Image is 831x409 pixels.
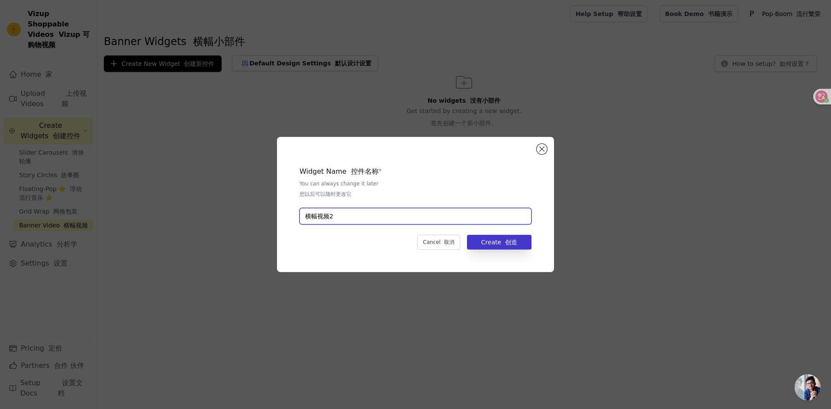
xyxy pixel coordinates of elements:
[444,239,454,245] font: 取消
[300,191,351,197] font: 您以后可以随时更改它
[417,235,460,250] button: Cancel
[537,144,547,154] button: Close modal
[300,166,379,177] legend: Widget Name
[467,235,531,250] button: Create
[300,180,531,201] p: You can always change it later
[505,239,517,246] font: 创造
[795,374,821,400] div: 开放式聊天
[351,167,379,175] font: 控件名称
